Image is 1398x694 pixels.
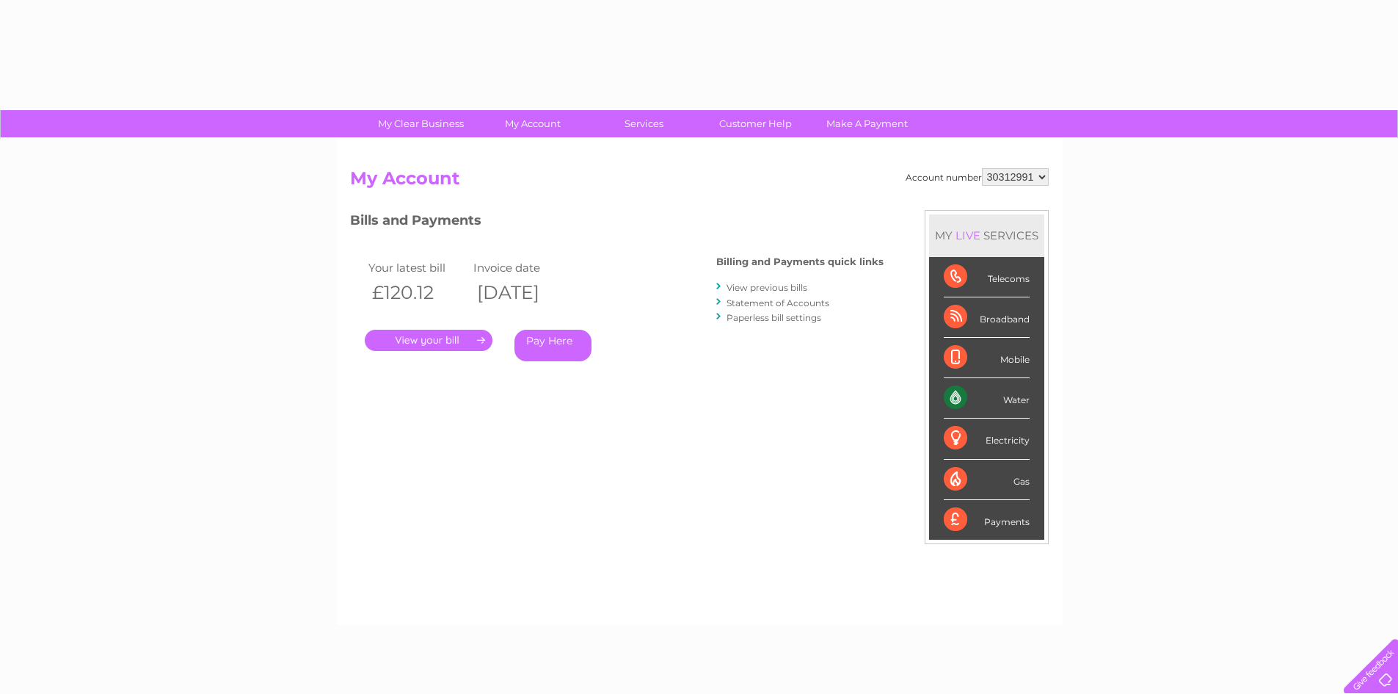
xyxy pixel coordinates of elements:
[906,168,1049,186] div: Account number
[514,330,591,361] a: Pay Here
[695,110,816,137] a: Customer Help
[472,110,593,137] a: My Account
[365,258,470,278] td: Your latest bill
[470,278,575,308] th: [DATE]
[944,338,1030,378] div: Mobile
[944,378,1030,419] div: Water
[716,256,884,267] h4: Billing and Payments quick links
[807,110,928,137] a: Make A Payment
[944,257,1030,297] div: Telecoms
[944,419,1030,459] div: Electricity
[583,110,705,137] a: Services
[953,228,983,242] div: LIVE
[360,110,481,137] a: My Clear Business
[727,297,829,308] a: Statement of Accounts
[350,210,884,236] h3: Bills and Payments
[944,297,1030,338] div: Broadband
[929,214,1044,256] div: MY SERVICES
[727,282,807,293] a: View previous bills
[944,500,1030,540] div: Payments
[365,330,492,351] a: .
[727,312,821,323] a: Paperless bill settings
[944,460,1030,500] div: Gas
[350,168,1049,196] h2: My Account
[470,258,575,278] td: Invoice date
[365,278,470,308] th: £120.12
